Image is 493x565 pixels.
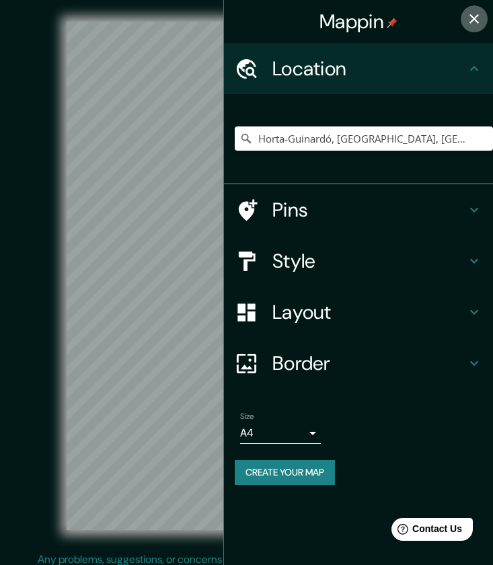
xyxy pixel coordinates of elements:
[387,17,397,28] img: pin-icon.png
[373,513,478,550] iframe: Help widget launcher
[235,460,335,485] button: Create your map
[67,22,426,530] canvas: Map
[272,249,466,273] h4: Style
[224,235,493,287] div: Style
[240,422,321,444] div: A4
[272,198,466,222] h4: Pins
[224,43,493,94] div: Location
[319,9,397,34] h4: Mappin
[272,351,466,375] h4: Border
[235,126,493,151] input: Pick your city or area
[224,338,493,389] div: Border
[272,300,466,324] h4: Layout
[272,57,466,81] h4: Location
[224,287,493,338] div: Layout
[240,411,254,422] label: Size
[224,184,493,235] div: Pins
